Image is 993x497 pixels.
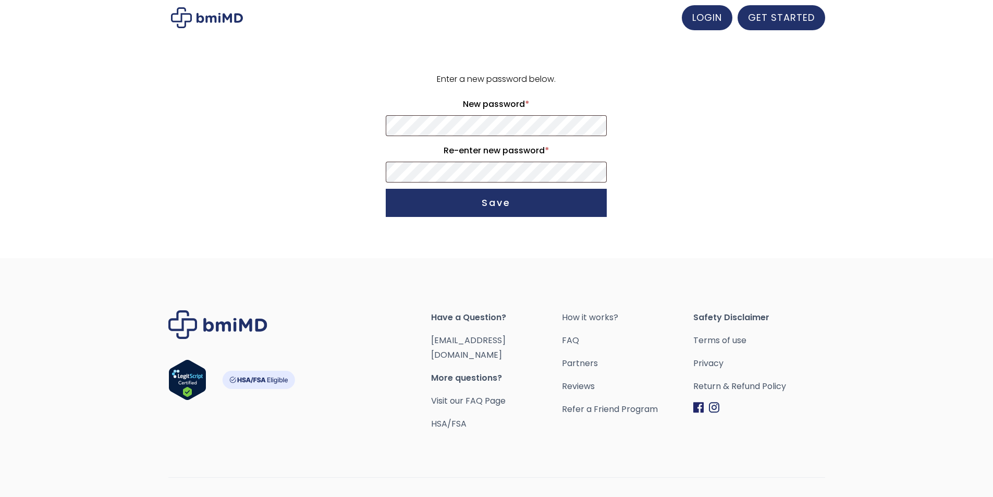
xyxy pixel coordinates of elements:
[693,379,825,394] a: Return & Refund Policy
[171,7,243,28] img: My account
[431,371,562,385] span: More questions?
[693,356,825,371] a: Privacy
[562,379,693,394] a: Reviews
[693,310,825,325] span: Safety Disclaimer
[562,356,693,371] a: Partners
[386,189,607,217] button: Save
[562,333,693,348] a: FAQ
[384,72,608,87] p: Enter a new password below.
[168,310,267,339] img: Brand Logo
[386,142,607,159] label: Re-enter new password
[168,359,206,405] a: Verify LegitScript Approval for www.bmimd.com
[738,5,825,30] a: GET STARTED
[693,402,704,413] img: Facebook
[431,310,562,325] span: Have a Question?
[431,395,506,407] a: Visit our FAQ Page
[709,402,719,413] img: Instagram
[222,371,295,389] img: HSA-FSA
[168,359,206,401] img: Verify Approval for www.bmimd.com
[693,333,825,348] a: Terms of use
[562,310,693,325] a: How it works?
[431,418,467,430] a: HSA/FSA
[692,11,722,24] span: LOGIN
[562,402,693,417] a: Refer a Friend Program
[682,5,732,30] a: LOGIN
[748,11,815,24] span: GET STARTED
[431,334,506,361] a: [EMAIL_ADDRESS][DOMAIN_NAME]
[386,96,607,113] label: New password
